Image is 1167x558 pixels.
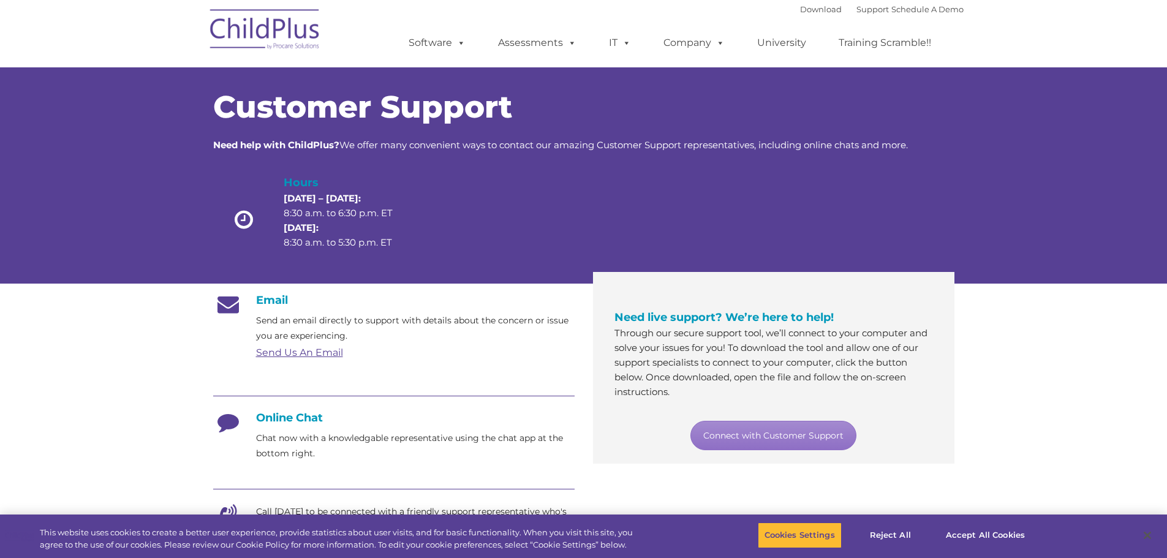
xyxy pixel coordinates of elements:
[597,31,643,55] a: IT
[284,222,319,233] strong: [DATE]:
[213,139,339,151] strong: Need help with ChildPlus?
[284,191,414,250] p: 8:30 a.m. to 6:30 p.m. ET 8:30 a.m. to 5:30 p.m. ET
[856,4,889,14] a: Support
[213,88,512,126] span: Customer Support
[614,311,834,324] span: Need live support? We’re here to help!
[284,174,414,191] h4: Hours
[256,504,575,535] p: Call [DATE] to be connected with a friendly support representative who's eager to help.
[758,522,842,548] button: Cookies Settings
[800,4,964,14] font: |
[40,527,642,551] div: This website uses cookies to create a better user experience, provide statistics about user visit...
[745,31,818,55] a: University
[213,139,908,151] span: We offer many convenient ways to contact our amazing Customer Support representatives, including ...
[939,522,1032,548] button: Accept All Cookies
[284,192,361,204] strong: [DATE] – [DATE]:
[213,411,575,424] h4: Online Chat
[891,4,964,14] a: Schedule A Demo
[1134,522,1161,549] button: Close
[614,326,933,399] p: Through our secure support tool, we’ll connect to your computer and solve your issues for you! To...
[852,522,929,548] button: Reject All
[651,31,737,55] a: Company
[800,4,842,14] a: Download
[396,31,478,55] a: Software
[826,31,943,55] a: Training Scramble!!
[256,431,575,461] p: Chat now with a knowledgable representative using the chat app at the bottom right.
[213,293,575,307] h4: Email
[486,31,589,55] a: Assessments
[690,421,856,450] a: Connect with Customer Support
[204,1,327,62] img: ChildPlus by Procare Solutions
[256,347,343,358] a: Send Us An Email
[256,313,575,344] p: Send an email directly to support with details about the concern or issue you are experiencing.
